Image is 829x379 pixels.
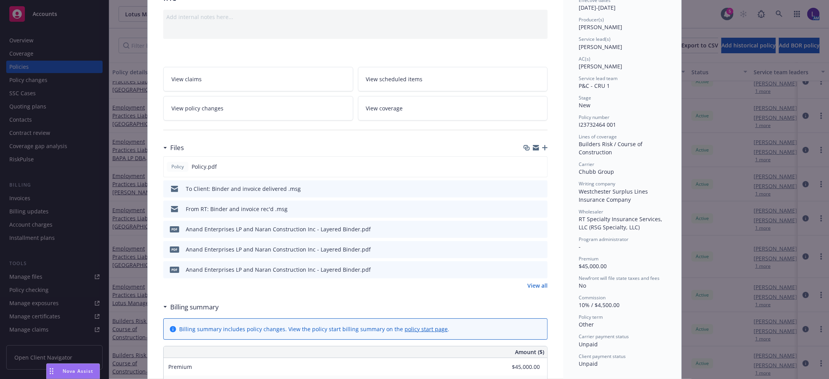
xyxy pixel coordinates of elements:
[170,163,185,170] span: Policy
[579,133,617,140] span: Lines of coverage
[163,302,219,312] div: Billing summary
[46,363,100,379] button: Nova Assist
[525,185,531,193] button: download file
[579,360,598,367] span: Unpaid
[579,321,594,328] span: Other
[579,255,599,262] span: Premium
[579,36,611,42] span: Service lead(s)
[579,121,616,128] span: I23732464 001
[579,101,590,109] span: New
[170,143,184,153] h3: Files
[579,16,604,23] span: Producer(s)
[358,67,548,91] a: View scheduled items
[579,282,586,289] span: No
[170,267,179,272] span: pdf
[579,215,664,231] span: RT Specialty Insurance Services, LLC (RSG Specialty, LLC)
[579,43,622,51] span: [PERSON_NAME]
[527,281,548,290] a: View all
[579,208,603,215] span: Wholesaler
[538,245,545,253] button: preview file
[163,67,353,91] a: View claims
[579,262,607,270] span: $45,000.00
[579,188,649,203] span: Westchester Surplus Lines Insurance Company
[538,265,545,274] button: preview file
[579,243,581,250] span: -
[186,205,288,213] div: From RT: Binder and invoice rec'd .msg
[538,225,545,233] button: preview file
[186,265,371,274] div: Anand Enterprises LP and Naran Construction Inc - Layered Binder.pdf
[168,363,192,370] span: Premium
[47,364,56,379] div: Drag to move
[579,353,626,360] span: Client payment status
[163,96,353,121] a: View policy changes
[579,341,598,348] span: Unpaid
[405,325,448,333] a: policy start page
[579,63,622,70] span: [PERSON_NAME]
[579,275,660,281] span: Newfront will file state taxes and fees
[366,75,423,83] span: View scheduled items
[170,226,179,232] span: pdf
[537,162,544,171] button: preview file
[171,75,202,83] span: View claims
[579,75,618,82] span: Service lead team
[494,361,545,373] input: 0.00
[186,245,371,253] div: Anand Enterprises LP and Naran Construction Inc - Layered Binder.pdf
[538,205,545,213] button: preview file
[579,94,591,101] span: Stage
[366,104,403,112] span: View coverage
[179,325,449,333] div: Billing summary includes policy changes. View the policy start billing summary on the .
[358,96,548,121] a: View coverage
[579,161,594,168] span: Carrier
[579,294,606,301] span: Commission
[525,162,531,171] button: download file
[538,185,545,193] button: preview file
[579,314,603,320] span: Policy term
[579,140,644,156] span: Builders Risk / Course of Construction
[170,302,219,312] h3: Billing summary
[579,301,620,309] span: 10% / $4,500.00
[579,168,614,175] span: Chubb Group
[186,225,371,233] div: Anand Enterprises LP and Naran Construction Inc - Layered Binder.pdf
[525,245,531,253] button: download file
[579,23,622,31] span: [PERSON_NAME]
[579,236,628,243] span: Program administrator
[525,205,531,213] button: download file
[579,82,610,89] span: P&C - CRU 1
[171,104,223,112] span: View policy changes
[579,56,590,62] span: AC(s)
[525,265,531,274] button: download file
[515,348,544,356] span: Amount ($)
[186,185,301,193] div: To Client: Binder and invoice delivered .msg
[170,246,179,252] span: pdf
[579,180,615,187] span: Writing company
[63,368,93,374] span: Nova Assist
[192,162,217,171] span: Policy.pdf
[525,225,531,233] button: download file
[579,114,609,121] span: Policy number
[163,143,184,153] div: Files
[579,333,629,340] span: Carrier payment status
[166,13,545,21] div: Add internal notes here...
